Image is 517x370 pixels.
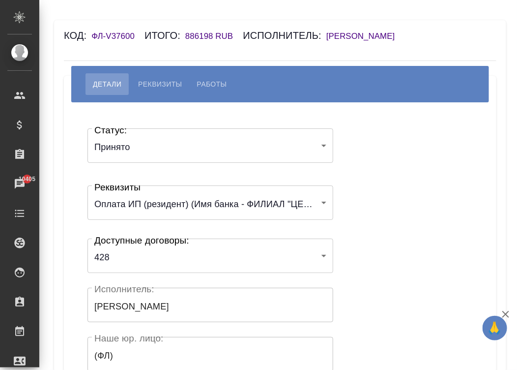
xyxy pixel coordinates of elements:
span: 🙏 [487,318,503,339]
button: 🙏 [483,316,507,340]
a: 10405 [2,172,37,196]
span: 10405 [13,174,41,184]
span: Реквизиты [138,78,182,90]
div: Принято [87,133,333,162]
h6: Итого: [144,30,185,41]
span: Детали [93,78,121,90]
h6: Код: [64,30,91,41]
h6: 886198 RUB [185,31,243,41]
h6: [PERSON_NAME] [326,31,405,41]
div: Оплата ИП (резидент) (Имя банка - ФИЛИАЛ "ЦЕНТРАЛЬНЫЙ" БАНКА ВТБ (ПАО) / Корреспондентский счет -... [87,190,333,219]
span: Работы [197,78,227,90]
h6: Исполнитель: [243,30,326,41]
div: 428 [87,244,333,273]
h6: ФЛ-V37600 [91,31,144,41]
a: [PERSON_NAME] [326,32,405,40]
